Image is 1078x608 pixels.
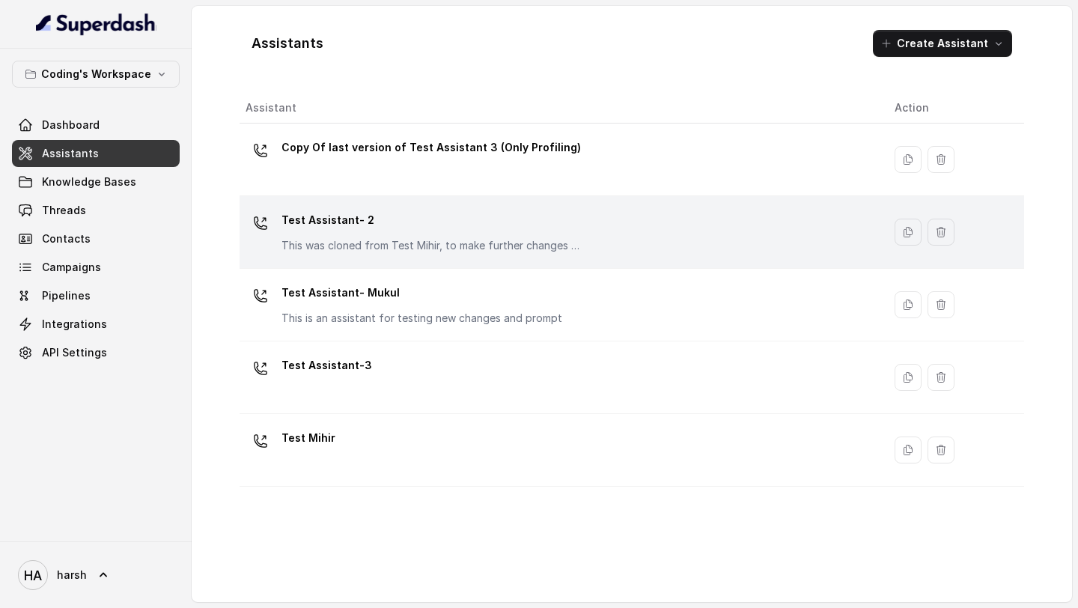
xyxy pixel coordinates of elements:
img: light.svg [36,12,156,36]
p: Test Assistant-3 [281,353,372,377]
p: Test Mihir [281,426,335,450]
span: Knowledge Bases [42,174,136,189]
span: Dashboard [42,118,100,133]
span: Integrations [42,317,107,332]
a: Knowledge Bases [12,168,180,195]
h1: Assistants [252,31,323,55]
p: This is an assistant for testing new changes and prompt [281,311,562,326]
span: Campaigns [42,260,101,275]
a: Campaigns [12,254,180,281]
p: This was cloned from Test Mihir, to make further changes as discussed with the Superdash team. [281,238,581,253]
a: API Settings [12,339,180,366]
a: harsh [12,554,180,596]
text: HA [24,568,42,583]
a: Integrations [12,311,180,338]
p: Test Assistant- Mukul [281,281,562,305]
span: Threads [42,203,86,218]
th: Assistant [240,93,883,124]
button: Coding's Workspace [12,61,180,88]
span: Assistants [42,146,99,161]
th: Action [883,93,1024,124]
a: Dashboard [12,112,180,139]
a: Assistants [12,140,180,167]
a: Contacts [12,225,180,252]
span: Contacts [42,231,91,246]
span: harsh [57,568,87,583]
span: Pipelines [42,288,91,303]
p: Copy Of last version of Test Assistant 3 (Only Profiling) [281,136,581,159]
a: Threads [12,197,180,224]
p: Test Assistant- 2 [281,208,581,232]
button: Create Assistant [873,30,1012,57]
span: API Settings [42,345,107,360]
a: Pipelines [12,282,180,309]
p: Coding's Workspace [41,65,151,83]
